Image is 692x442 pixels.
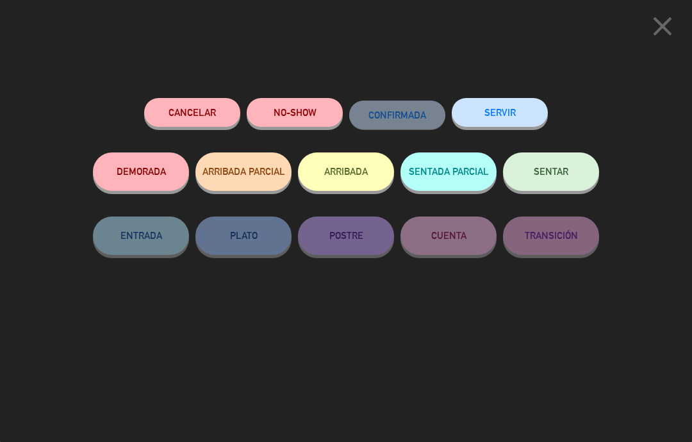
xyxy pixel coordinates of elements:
[298,152,394,191] button: ARRIBADA
[643,10,682,47] button: close
[503,217,599,255] button: TRANSICIÓN
[452,98,548,127] button: SERVIR
[195,217,292,255] button: PLATO
[247,98,343,127] button: NO-SHOW
[400,217,497,255] button: CUENTA
[503,152,599,191] button: SENTAR
[647,10,679,42] i: close
[202,166,285,177] span: ARRIBADA PARCIAL
[298,217,394,255] button: POSTRE
[195,152,292,191] button: ARRIBADA PARCIAL
[93,152,189,191] button: DEMORADA
[400,152,497,191] button: SENTADA PARCIAL
[144,98,240,127] button: Cancelar
[349,101,445,129] button: CONFIRMADA
[534,166,568,177] span: SENTAR
[368,110,426,120] span: CONFIRMADA
[93,217,189,255] button: ENTRADA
